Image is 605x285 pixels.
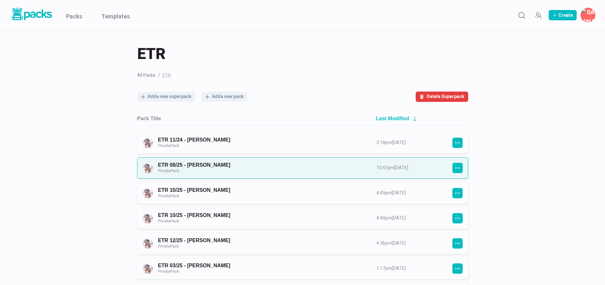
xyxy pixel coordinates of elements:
button: Adda new superpack [137,92,195,102]
a: Packs logo [10,6,53,24]
button: Savina Tilmann [581,8,595,23]
button: Adda new pack [202,92,247,102]
h2: Last Modified [376,115,409,122]
span: / [158,72,160,79]
button: Create Pack [549,10,577,20]
img: Packs logo [10,6,53,22]
h2: Pack Title [137,115,161,122]
button: Delete Superpack [416,92,468,102]
nav: breadcrumb [137,72,468,79]
span: ETR [137,44,165,64]
button: Manage Team Invites [532,9,545,22]
span: ETR [163,72,171,79]
a: All Packs [137,72,156,79]
button: Search [515,9,528,22]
